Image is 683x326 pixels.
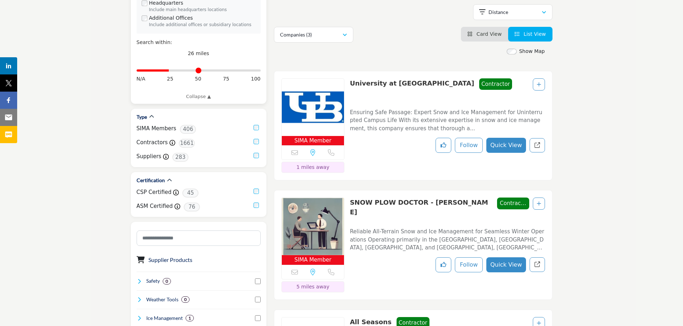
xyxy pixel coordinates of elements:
label: Suppliers [137,152,162,161]
span: 100 [251,75,261,83]
p: Ensuring Safe Passage: Expert Snow and Ice Management for Uninterrupted Campus Life With its exte... [350,108,545,133]
input: Select Weather Tools checkbox [255,297,261,302]
input: ASM Certified checkbox [254,203,259,208]
button: Supplier Products [148,256,192,264]
li: Card View [461,27,508,42]
label: CSP Certified [137,188,172,196]
a: Redirect to listing [530,257,545,272]
span: N/A [137,75,146,83]
span: 5 miles away [296,284,329,289]
button: Companies (3) [274,27,353,43]
h2: Certification [137,177,165,184]
span: 1 miles away [296,164,329,170]
span: 283 [172,153,188,162]
button: Quick View [486,257,526,272]
h2: Type [137,113,147,121]
span: SIMA Member [294,137,331,145]
span: Contractor [479,78,512,90]
div: Include additional offices or subsidiary locations [149,22,256,28]
a: SIMA Member [282,198,344,265]
span: Contractor [497,198,529,209]
a: Add To List [537,82,541,87]
a: Add To List [537,201,541,206]
label: Show Map [519,48,545,55]
a: Add To List [537,320,541,326]
span: 50 [195,75,201,83]
span: SIMA Member [294,256,331,264]
button: Quick View [486,138,526,153]
span: 26 miles [188,50,209,56]
input: Suppliers checkbox [254,153,259,158]
input: CSP Certified checkbox [254,189,259,194]
input: Contractors checkbox [254,139,259,144]
label: Additional Offices [149,14,193,22]
span: 1661 [179,139,195,148]
input: Search Category [137,230,261,246]
button: Follow [455,138,483,153]
input: Select Ice Management checkbox [255,315,261,321]
b: 1 [188,316,191,321]
span: 75 [223,75,229,83]
a: Collapse ▲ [137,93,261,100]
button: Distance [473,4,552,20]
a: All Seasons [350,318,391,326]
input: Select Safety checkbox [255,278,261,284]
button: Follow [455,257,483,272]
b: 0 [166,279,168,284]
a: Reliable All-Terrain Snow and Ice Management for Seamless Winter Operations Operating primarily i... [350,223,545,252]
span: 76 [184,203,200,211]
input: Selected SIMA Members checkbox [254,125,259,130]
span: 45 [182,189,198,198]
a: SIMA Member [282,79,344,146]
label: Contractors [137,138,168,147]
button: Like listing [436,257,451,272]
h4: Ice Management: Ice management involves the control, removal, and prevention of ice accumulation ... [146,315,183,322]
div: Search within: [137,39,261,46]
p: Reliable All-Terrain Snow and Ice Management for Seamless Winter Operations Operating primarily i... [350,228,545,252]
img: SNOW PLOW DOCTOR - MARK WEINSTEIN JR [282,198,344,255]
a: Ensuring Safe Passage: Expert Snow and Ice Management for Uninterrupted Campus Life With its exte... [350,104,545,133]
button: Like listing [436,138,451,153]
a: Redirect to listing [530,138,545,153]
p: SNOW PLOW DOCTOR - MARK WEINSTEIN JR [350,198,492,222]
label: ASM Certified [137,202,173,210]
li: List View [508,27,552,42]
a: SNOW PLOW DOCTOR - [PERSON_NAME] [350,199,488,216]
span: 406 [180,125,196,134]
span: List View [524,31,546,37]
div: Include main headquarters locations [149,7,256,13]
p: Distance [488,9,508,16]
span: Card View [476,31,501,37]
img: University at Buffalo [282,79,344,136]
label: SIMA Members [137,125,176,133]
a: View Card [467,31,502,37]
div: 0 Results For Safety [163,278,171,284]
b: 0 [184,297,187,302]
a: University at [GEOGRAPHIC_DATA] [350,79,474,87]
div: 1 Results For Ice Management [186,315,194,321]
p: Companies (3) [280,31,312,38]
h4: Safety: Safety refers to the measures, practices, and protocols implemented to protect individual... [146,277,160,284]
a: View List [515,31,546,37]
span: 25 [167,75,173,83]
h4: Weather Tools: Weather Tools refer to instruments, software, and technologies used to monitor, pr... [146,296,178,303]
div: 0 Results For Weather Tools [181,296,190,303]
p: University at Buffalo [350,78,474,102]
